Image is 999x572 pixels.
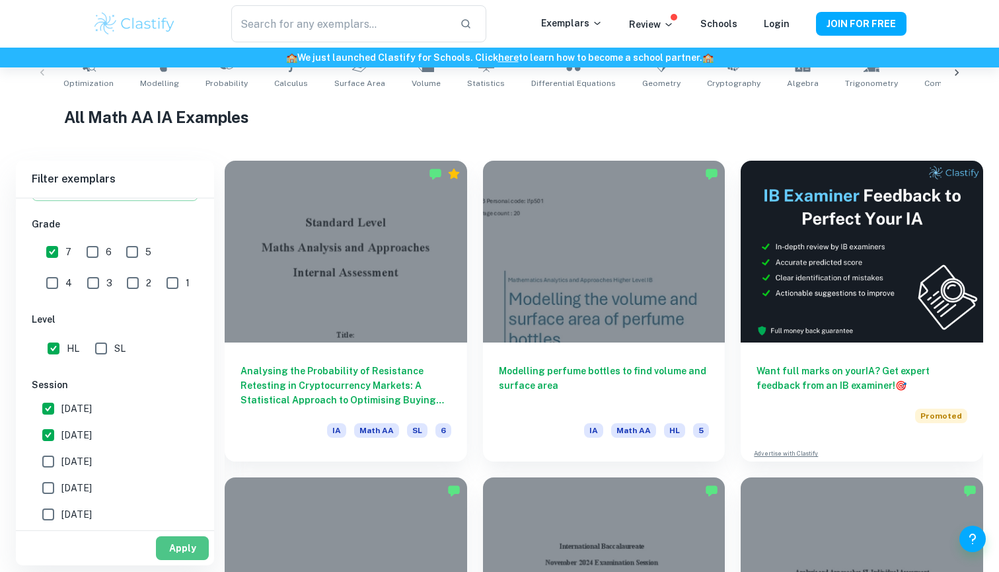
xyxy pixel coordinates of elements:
[664,423,685,438] span: HL
[65,276,72,290] span: 4
[915,409,967,423] span: Promoted
[231,5,449,42] input: Search for any exemplars...
[693,423,709,438] span: 5
[64,105,935,129] h1: All Math AA IA Examples
[741,161,983,343] img: Thumbnail
[63,77,114,89] span: Optimization
[754,449,818,458] a: Advertise with Clastify
[92,11,176,37] img: Clastify logo
[61,401,92,416] span: [DATE]
[498,52,519,63] a: here
[32,217,198,231] h6: Grade
[499,364,710,407] h6: Modelling perfume bottles to find volume and surface area
[3,50,996,65] h6: We just launched Clastify for Schools. Click to learn how to become a school partner.
[707,77,760,89] span: Cryptography
[467,77,505,89] span: Statistics
[327,423,346,438] span: IA
[61,454,92,469] span: [DATE]
[16,161,214,198] h6: Filter exemplars
[61,481,92,495] span: [DATE]
[286,52,297,63] span: 🏫
[156,536,209,560] button: Apply
[186,276,190,290] span: 1
[435,423,451,438] span: 6
[741,161,983,462] a: Want full marks on yourIA? Get expert feedback from an IB examiner!PromotedAdvertise with Clastify
[32,378,198,392] h6: Session
[205,77,248,89] span: Probability
[274,77,308,89] span: Calculus
[787,77,819,89] span: Algebra
[447,167,461,181] div: Premium
[629,17,674,32] p: Review
[114,341,126,356] span: SL
[764,19,790,29] a: Login
[61,428,92,442] span: [DATE]
[700,19,737,29] a: Schools
[845,77,898,89] span: Trigonometry
[65,245,71,259] span: 7
[963,484,977,497] img: Marked
[240,364,451,407] h6: Analysing the Probability of Resistance Retesting in Cryptocurrency Markets: A Statistical Approa...
[407,423,427,438] span: SL
[757,364,967,393] h6: Want full marks on your IA ? Get expert feedback from an IB examiner!
[816,12,906,36] button: JOIN FOR FREE
[584,423,603,438] span: IA
[702,52,714,63] span: 🏫
[611,423,656,438] span: Math AA
[429,167,442,181] img: Marked
[225,161,467,462] a: Analysing the Probability of Resistance Retesting in Cryptocurrency Markets: A Statistical Approa...
[67,341,79,356] span: HL
[531,77,616,89] span: Differential Equations
[106,276,112,290] span: 3
[705,484,718,497] img: Marked
[642,77,681,89] span: Geometry
[61,507,92,522] span: [DATE]
[483,161,725,462] a: Modelling perfume bottles to find volume and surface areaIAMath AAHL5
[140,77,179,89] span: Modelling
[541,16,603,30] p: Exemplars
[146,276,151,290] span: 2
[412,77,441,89] span: Volume
[447,484,461,497] img: Marked
[145,245,151,259] span: 5
[924,77,997,89] span: Complex Numbers
[334,77,385,89] span: Surface Area
[106,245,112,259] span: 6
[354,423,399,438] span: Math AA
[32,312,198,327] h6: Level
[959,526,986,552] button: Help and Feedback
[705,167,718,181] img: Marked
[895,380,906,391] span: 🎯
